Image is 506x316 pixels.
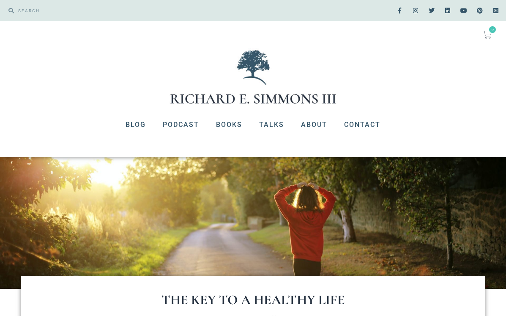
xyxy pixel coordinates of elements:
a: Contact [336,114,389,136]
a: Podcast [154,114,208,136]
input: SEARCH [14,4,249,17]
a: About [293,114,336,136]
h1: The Key To A Healthy Life [55,293,451,307]
a: 0 [473,25,502,44]
span: 0 [489,26,496,33]
a: Blog [117,114,154,136]
a: Talks [251,114,293,136]
a: Books [208,114,251,136]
